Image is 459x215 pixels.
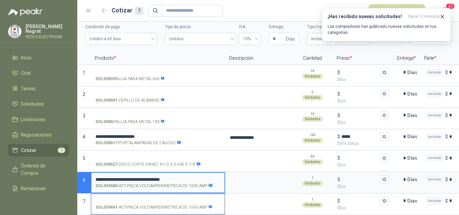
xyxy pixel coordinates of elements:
span: ,00 [342,121,346,124]
input: SOL058627-DISCO CORTE DWALT 4-1/2 X 0.045 X 7/8 [95,156,220,161]
button: $$0,00 [380,197,388,205]
button: $$416.500,00 [380,132,388,141]
div: Incluido [426,176,443,183]
span: Negociaciones [21,131,52,139]
span: Inicio [21,54,32,61]
input: $$0,00 [341,91,379,96]
span: 416.500 [340,141,359,146]
button: Publicar cotizaciones [369,4,425,17]
span: 2 [83,92,85,97]
label: Tipo/Valor del flete [307,24,371,30]
input: $$0,00 [341,177,379,182]
p: REDES ELECTRICAS [26,35,69,39]
div: Unidades [302,159,323,165]
label: IVA [239,24,261,30]
strong: SOL058601 [95,97,118,104]
p: 10 [310,111,315,117]
strong: SOL059691 [95,204,118,211]
div: Unidades [302,202,323,208]
div: Unidades [302,74,323,79]
label: Condición de pago [85,24,157,30]
input: SOL059680-ACT-PINZA VOLTIAMPERIMETRICA DE 1000 AMP [95,177,220,182]
strong: SOL059680 [95,183,118,189]
button: 20 [439,5,451,17]
p: $ [337,76,388,83]
span: ,00 [342,99,346,103]
p: $ [445,90,448,98]
button: $$0,00 [380,175,388,183]
input: SOL059691-ACT-PINZA VOLTIAMPERIMETRICA DE 1000 AMP [95,199,220,204]
a: Configuración [8,198,69,210]
div: Incluido [426,155,443,161]
p: 5 [311,90,314,95]
button: $$0,00 [380,111,388,119]
div: 7 [135,7,143,15]
a: Solicitudes [8,98,69,110]
input: $$0,00 [341,198,379,203]
span: Tareas [21,85,36,92]
span: ,00 [355,142,359,146]
p: $ [337,119,388,126]
p: $ [337,197,340,205]
span: Remisiones [21,185,46,192]
span: 0 [340,77,346,82]
p: $ [337,133,340,140]
img: Logo peakr [8,8,42,16]
p: 10 [310,68,315,74]
p: Días [407,151,420,165]
span: 20 [446,3,455,9]
p: 100 [309,132,316,138]
a: Remisiones [8,182,69,195]
p: Producto [91,52,225,65]
p: - CEPILLO DE ALAMBRE [95,97,165,104]
p: $ [445,176,448,183]
h3: ¡Has recibido nuevas solicitudes! [328,14,406,19]
div: Incluido [426,69,443,76]
a: Tareas [8,82,69,95]
a: Negociaciones [8,128,69,141]
p: 50 [310,154,315,159]
p: $ [337,112,340,119]
p: $ [337,183,388,190]
input: SOL058595-LIJA PARA METAL 600 [95,70,220,75]
p: $ [337,141,388,147]
span: 0 [340,120,346,125]
div: Incluido [426,198,443,204]
button: $$0,00 [380,68,388,76]
p: - PORTALAMPARAS DE CAUCHO [95,140,181,146]
input: $$0,00 [341,156,379,161]
label: Entrega [269,24,299,30]
p: - LIJA PARA METAL 600 [95,76,165,82]
span: 0 [340,184,346,189]
a: Órdenes de Compra [8,159,69,179]
p: - ACT-PINZA VOLTIAMPERIMETRICA DE 1000 AMP [95,204,213,211]
span: ,00 [342,185,346,189]
strong: SOL058617 [95,140,118,146]
div: Incluido [426,91,443,97]
div: Unidades [302,116,323,122]
p: Entrega [393,52,420,65]
strong: SOL058595 [95,76,118,82]
p: Los compradores han publicado nuevas solicitudes en tus categorías. [328,23,445,36]
p: $ [337,90,340,98]
span: Cotizar [21,147,36,154]
p: Días [407,194,420,208]
p: [PERSON_NAME] Negret [26,24,69,34]
p: $ [337,98,388,104]
div: Incluido [426,112,443,119]
button: ¡Has recibido nuevas solicitudes!hace 12 minutos Los compradores han publicado nuevas solicitudes... [322,8,451,41]
div: Unidades [302,181,323,186]
span: 4 [83,134,85,140]
label: Tipo de precio [165,24,236,30]
strong: SOL058627 [95,161,118,168]
span: hace 12 minutos [408,14,440,19]
span: 1 [83,70,85,75]
span: Incluido [311,34,332,44]
span: 5 [83,156,85,161]
input: $$416.500,00 [341,134,379,139]
span: 6 [83,177,85,182]
p: $ [337,205,388,211]
img: Company Logo [8,25,21,38]
p: $ [337,176,340,183]
span: Unitario [169,34,232,44]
